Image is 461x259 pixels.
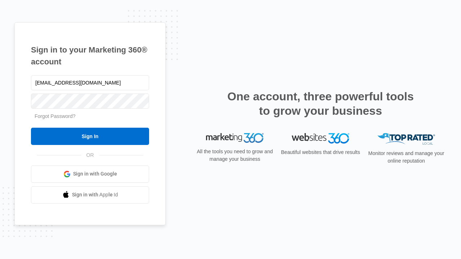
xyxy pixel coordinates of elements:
[31,75,149,90] input: Email
[225,89,416,118] h2: One account, three powerful tools to grow your business
[31,165,149,183] a: Sign in with Google
[35,113,76,119] a: Forgot Password?
[280,149,361,156] p: Beautiful websites that drive results
[206,133,264,143] img: Marketing 360
[31,186,149,204] a: Sign in with Apple Id
[292,133,349,144] img: Websites 360
[31,128,149,145] input: Sign In
[366,150,447,165] p: Monitor reviews and manage your online reputation
[377,133,435,145] img: Top Rated Local
[73,170,117,178] span: Sign in with Google
[31,44,149,68] h1: Sign in to your Marketing 360® account
[72,191,118,199] span: Sign in with Apple Id
[194,148,275,163] p: All the tools you need to grow and manage your business
[81,151,99,159] span: OR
